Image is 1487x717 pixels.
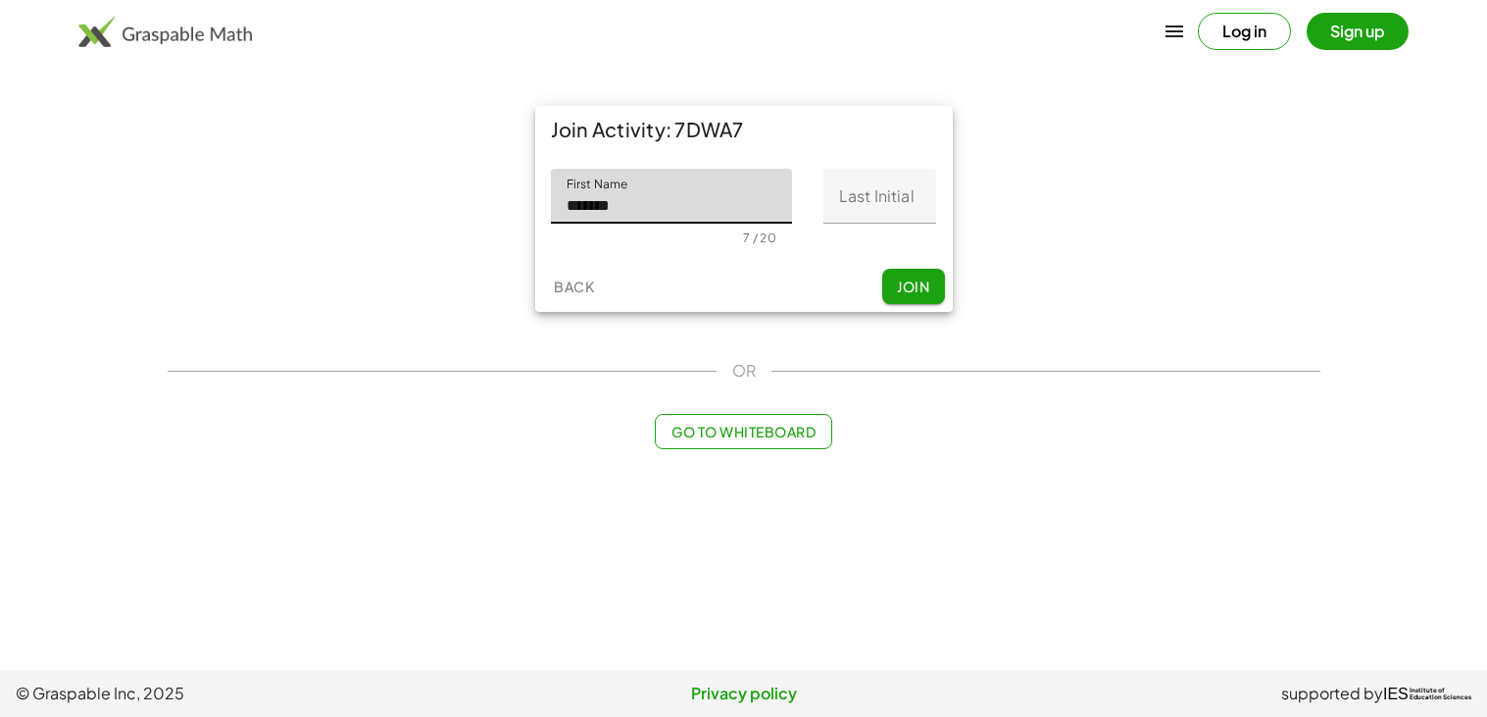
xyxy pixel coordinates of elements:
[16,682,501,705] span: © Graspable Inc, 2025
[1410,688,1471,701] span: Institute of Education Sciences
[732,359,756,383] span: OR
[1383,685,1409,703] span: IES
[882,269,945,304] button: Join
[501,682,986,705] a: Privacy policy
[1281,682,1383,705] span: supported by
[1383,682,1471,705] a: IESInstitute ofEducation Sciences
[535,106,953,153] div: Join Activity: 7DWA7
[897,278,929,295] span: Join
[554,278,594,295] span: Back
[743,230,776,245] div: 7 / 20
[655,414,832,449] button: Go to Whiteboard
[1198,13,1291,50] button: Log in
[543,269,606,304] button: Back
[671,423,816,440] span: Go to Whiteboard
[1307,13,1409,50] button: Sign up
